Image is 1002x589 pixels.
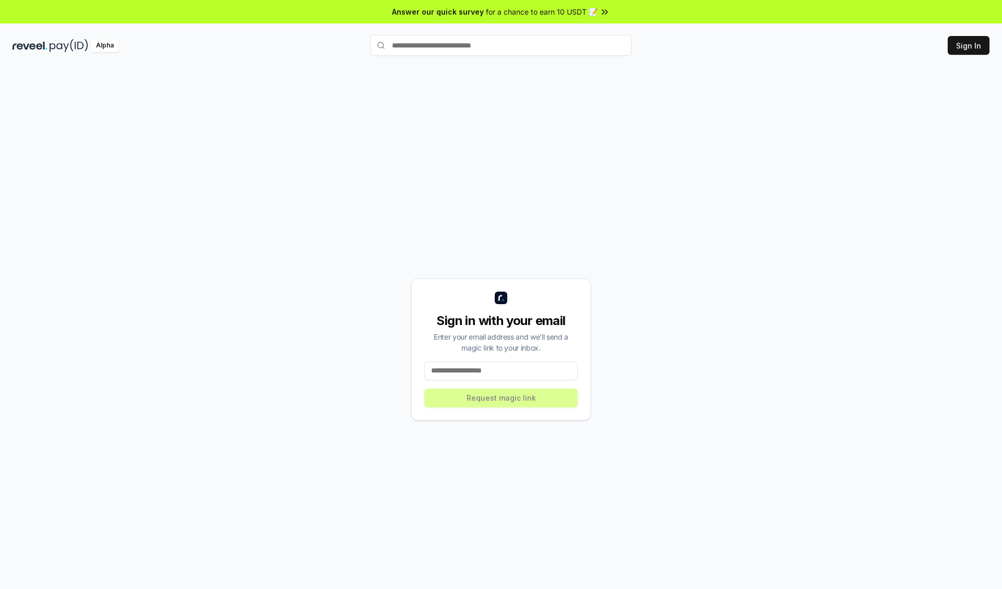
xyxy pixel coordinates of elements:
button: Sign In [948,36,989,55]
div: Alpha [90,39,120,52]
img: reveel_dark [13,39,47,52]
span: Answer our quick survey [392,6,484,17]
div: Sign in with your email [424,312,578,329]
img: pay_id [50,39,88,52]
img: logo_small [495,292,507,304]
div: Enter your email address and we’ll send a magic link to your inbox. [424,331,578,353]
span: for a chance to earn 10 USDT 📝 [486,6,598,17]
